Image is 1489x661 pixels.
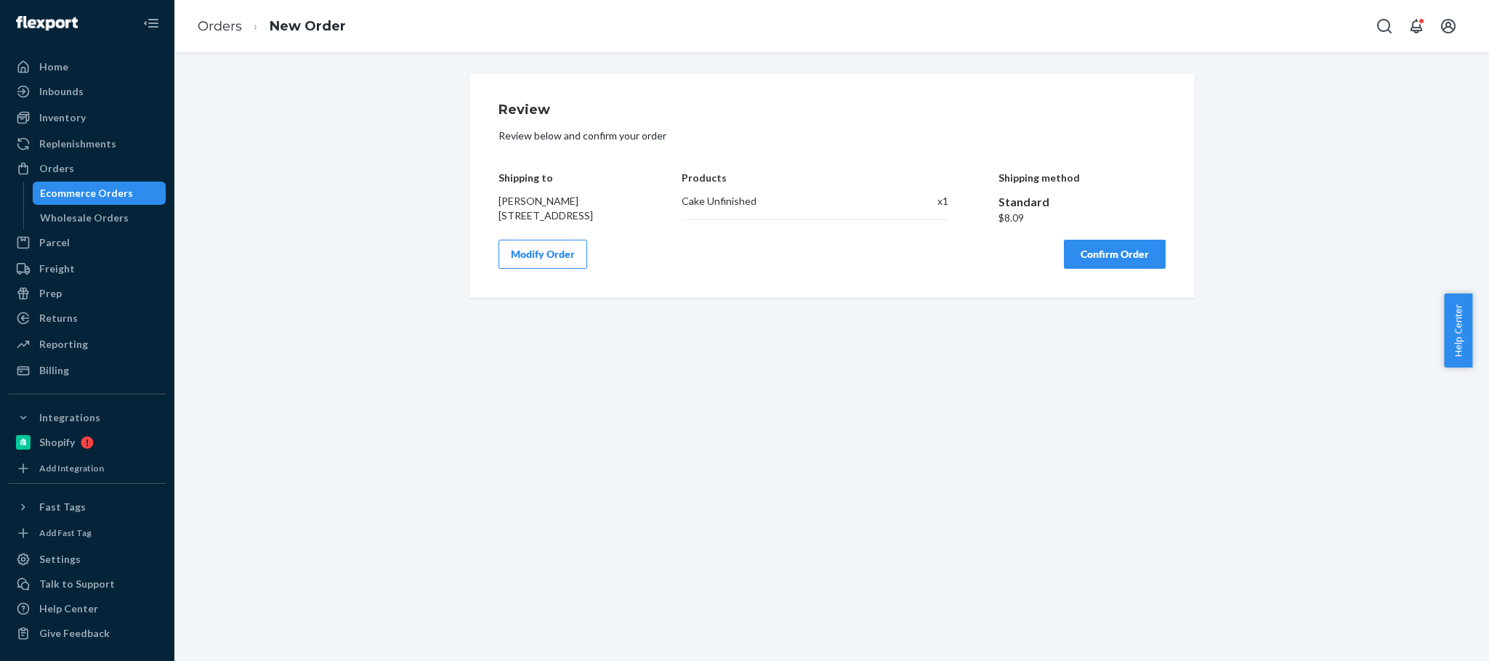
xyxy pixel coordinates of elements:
[39,337,88,352] div: Reporting
[40,211,129,225] div: Wholesale Orders
[1402,12,1431,41] button: Open notifications
[499,240,587,269] button: Modify Order
[9,572,166,596] a: Talk to Support
[499,129,1166,143] p: Review below and confirm your order
[39,462,104,474] div: Add Integration
[9,55,166,78] a: Home
[39,60,68,74] div: Home
[499,103,1166,118] h1: Review
[998,172,1166,183] h4: Shipping method
[39,577,115,591] div: Talk to Support
[39,137,116,151] div: Replenishments
[9,524,166,542] a: Add Fast Tag
[39,552,81,567] div: Settings
[682,194,892,208] div: Cake Unfinished
[9,80,166,103] a: Inbounds
[39,601,98,616] div: Help Center
[9,307,166,330] a: Returns
[39,500,86,514] div: Fast Tags
[39,161,74,176] div: Orders
[137,9,166,38] button: Close Navigation
[1370,12,1399,41] button: Open Search Box
[39,235,70,250] div: Parcel
[998,211,1166,225] div: $8.09
[499,172,632,183] h4: Shipping to
[39,435,75,450] div: Shopify
[682,172,948,183] h4: Products
[1444,293,1472,368] button: Help Center
[9,257,166,280] a: Freight
[39,626,110,641] div: Give Feedback
[9,282,166,305] a: Prep
[1434,12,1463,41] button: Open account menu
[40,186,133,200] div: Ecommerce Orders
[9,333,166,356] a: Reporting
[9,495,166,519] button: Fast Tags
[270,18,346,34] a: New Order
[9,548,166,571] a: Settings
[186,5,358,48] ol: breadcrumbs
[39,261,75,276] div: Freight
[198,18,242,34] a: Orders
[9,359,166,382] a: Billing
[33,182,166,205] a: Ecommerce Orders
[1064,240,1166,269] button: Confirm Order
[39,527,92,539] div: Add Fast Tag
[499,195,593,222] span: [PERSON_NAME] [STREET_ADDRESS]
[39,110,86,125] div: Inventory
[16,16,78,31] img: Flexport logo
[33,206,166,230] a: Wholesale Orders
[9,106,166,129] a: Inventory
[9,157,166,180] a: Orders
[9,597,166,620] a: Help Center
[906,194,948,208] div: x 1
[39,311,78,325] div: Returns
[9,622,166,645] button: Give Feedback
[9,231,166,254] a: Parcel
[39,286,62,301] div: Prep
[9,132,166,155] a: Replenishments
[9,460,166,477] a: Add Integration
[39,363,69,378] div: Billing
[998,194,1166,211] div: Standard
[9,406,166,429] button: Integrations
[39,84,84,99] div: Inbounds
[9,431,166,454] a: Shopify
[39,410,100,425] div: Integrations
